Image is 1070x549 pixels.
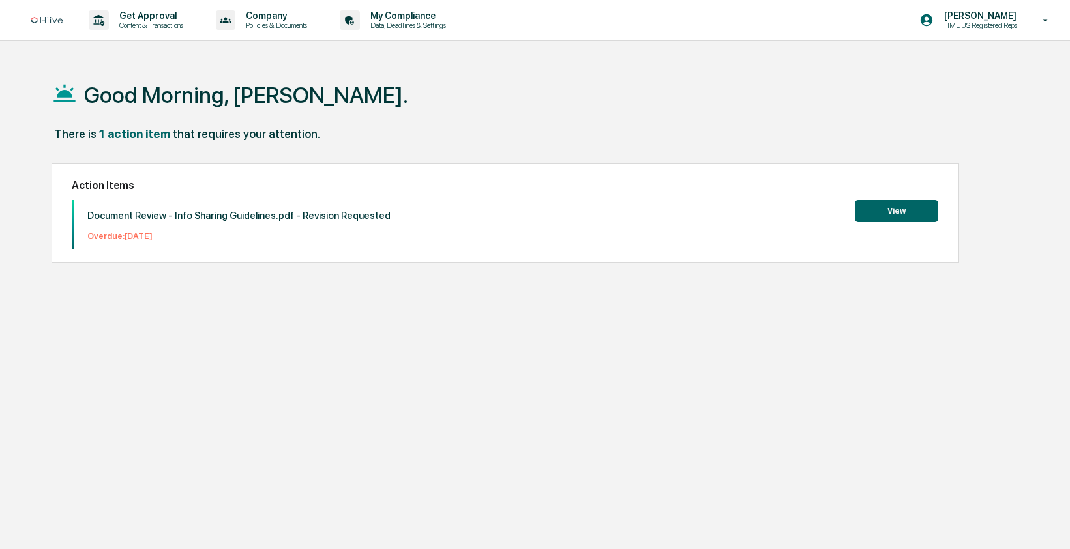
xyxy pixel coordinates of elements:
p: Overdue: [DATE] [87,231,391,241]
h1: Good Morning, [PERSON_NAME]. [84,82,408,108]
p: Content & Transactions [109,21,190,30]
p: Data, Deadlines & Settings [360,21,453,30]
p: [PERSON_NAME] [934,10,1024,21]
h2: Action Items [72,179,938,191]
img: logo [31,17,63,24]
div: There is [54,127,97,141]
button: View [855,200,938,222]
p: My Compliance [360,10,453,21]
a: View [855,204,938,216]
p: Get Approval [109,10,190,21]
p: Company [235,10,314,21]
p: Document Review - Info Sharing Guidelines.pdf - Revision Requested [87,210,391,221]
p: HML US Registered Reps [934,21,1024,30]
div: 1 action item [99,127,170,141]
div: that requires your attention. [173,127,320,141]
p: Policies & Documents [235,21,314,30]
